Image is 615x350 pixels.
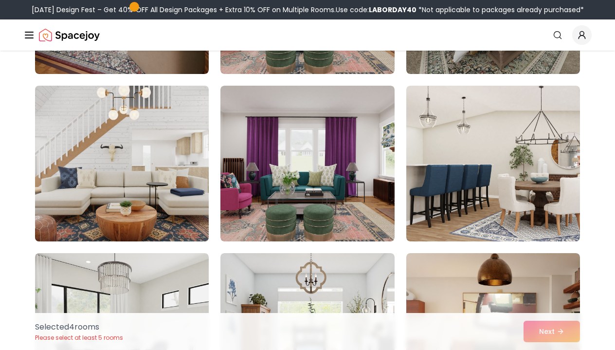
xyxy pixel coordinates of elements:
[39,25,100,45] a: Spacejoy
[39,25,100,45] img: Spacejoy Logo
[406,86,580,241] img: Room room-57
[32,5,584,15] div: [DATE] Design Fest – Get 40% OFF All Design Packages + Extra 10% OFF on Multiple Rooms.
[220,86,394,241] img: Room room-56
[31,82,213,245] img: Room room-55
[35,334,123,342] p: Please select at least 5 rooms
[416,5,584,15] span: *Not applicable to packages already purchased*
[336,5,416,15] span: Use code:
[35,321,123,333] p: Selected 4 room s
[23,19,592,51] nav: Global
[369,5,416,15] b: LABORDAY40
